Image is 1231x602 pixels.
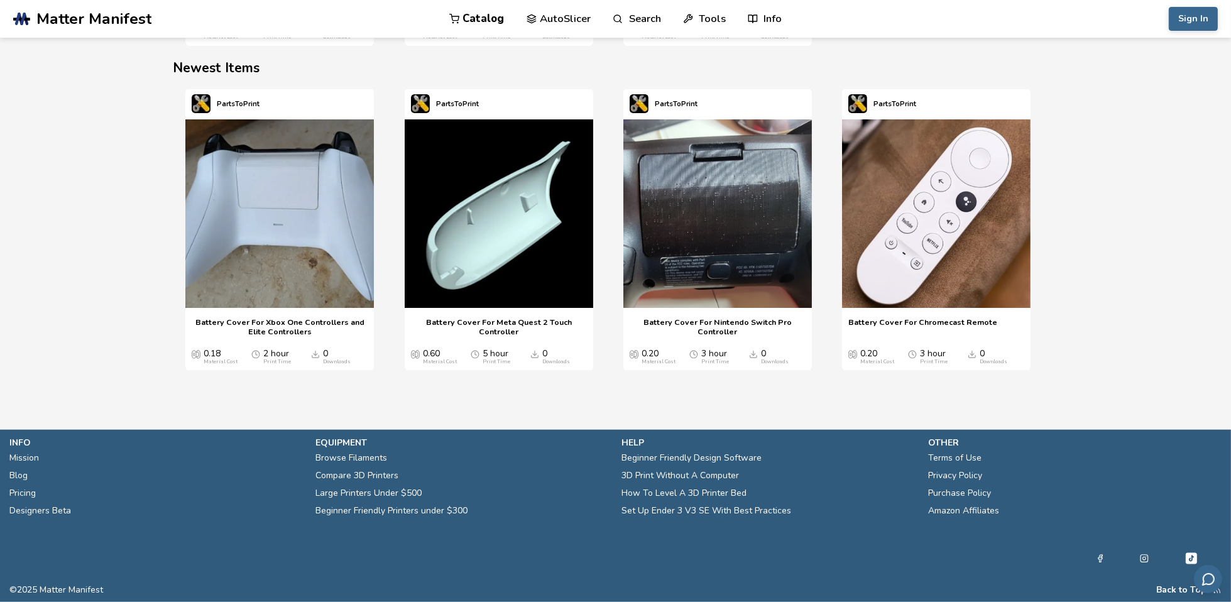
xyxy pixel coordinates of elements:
div: Print Time [483,359,510,365]
swiper-slide: 2 / 4 [405,88,611,371]
img: PartsToPrint's profile [848,94,867,113]
a: Designers Beta [9,502,71,520]
span: Average Print Time [471,349,479,359]
p: PartsToPrint [873,97,916,111]
p: equipment [315,436,609,449]
span: Average Cost [848,349,857,359]
a: Blog [9,467,28,484]
img: PartsToPrint's profile [411,94,430,113]
div: 3 hour [701,349,729,365]
button: Back to Top [1156,585,1206,595]
span: Matter Manifest [36,10,151,28]
a: PartsToPrint's profilePartsToPrint [842,88,922,119]
div: 3 hour [920,349,948,365]
img: PartsToPrint's profile [630,94,648,113]
div: 5 hour [483,349,510,365]
a: Compare 3D Printers [315,467,398,484]
div: 0 [542,349,570,365]
span: Average Cost [411,349,420,359]
p: PartsToPrint [655,97,698,111]
div: Downloads [542,359,570,365]
a: Battery Cover For Nintendo Switch Pro Controller [630,317,806,336]
div: 0 [980,349,1007,365]
span: Average Cost [630,349,638,359]
div: Downloads [761,359,789,365]
a: Battery Cover For Meta Quest 2 Touch Controller [411,317,587,336]
p: help [622,436,916,449]
a: Terms of Use [928,449,982,467]
span: Downloads [530,349,539,359]
span: Downloads [749,349,758,359]
span: Downloads [311,349,320,359]
a: Large Printers Under $500 [315,484,422,502]
div: 0.60 [423,349,457,365]
swiper-slide: 3 / 4 [623,88,829,371]
button: Send feedback via email [1194,565,1222,593]
a: Battery Cover For Chromecast Remote [848,317,997,336]
span: © 2025 Matter Manifest [9,585,103,595]
div: 0 [323,349,351,365]
div: Print Time [263,359,291,365]
h2: Newest Items [173,58,1058,78]
div: Downloads [323,359,351,365]
a: How To Level A 3D Printer Bed [622,484,747,502]
a: Battery Cover For Xbox One Controllers and Elite Controllers [192,317,368,336]
div: 0.18 [204,349,238,365]
a: PartsToPrint's profilePartsToPrint [405,88,485,119]
p: PartsToPrint [436,97,479,111]
span: Average Print Time [908,349,917,359]
p: PartsToPrint [217,97,260,111]
a: Pricing [9,484,36,502]
a: Set Up Ender 3 V3 SE With Best Practices [622,502,792,520]
a: PartsToPrint's profilePartsToPrint [623,88,704,119]
a: Facebook [1096,551,1105,566]
div: 0.20 [860,349,894,365]
div: Material Cost [860,359,894,365]
span: Average Print Time [689,349,698,359]
div: Downloads [980,359,1007,365]
div: Material Cost [204,359,238,365]
a: PartsToPrint's profilePartsToPrint [185,88,266,119]
swiper-slide: 1 / 4 [185,88,391,371]
span: Average Cost [192,349,200,359]
p: info [9,436,303,449]
a: Tiktok [1184,551,1199,566]
div: Material Cost [423,359,457,365]
swiper-slide: 4 / 4 [842,88,1048,371]
a: Instagram [1140,551,1149,566]
a: RSS Feed [1213,585,1222,595]
a: Privacy Policy [928,467,982,484]
a: Beginner Friendly Design Software [622,449,762,467]
a: Browse Filaments [315,449,387,467]
img: PartsToPrint's profile [192,94,211,113]
button: Sign In [1169,7,1218,31]
a: Beginner Friendly Printers under $300 [315,502,468,520]
div: 0.20 [642,349,676,365]
a: Amazon Affiliates [928,502,999,520]
div: 0 [761,349,789,365]
p: other [928,436,1222,449]
span: Average Print Time [251,349,260,359]
div: Print Time [920,359,948,365]
span: Downloads [968,349,977,359]
div: Material Cost [642,359,676,365]
div: Print Time [701,359,729,365]
a: Purchase Policy [928,484,991,502]
a: Mission [9,449,39,467]
div: 2 hour [263,349,291,365]
a: 3D Print Without A Computer [622,467,740,484]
